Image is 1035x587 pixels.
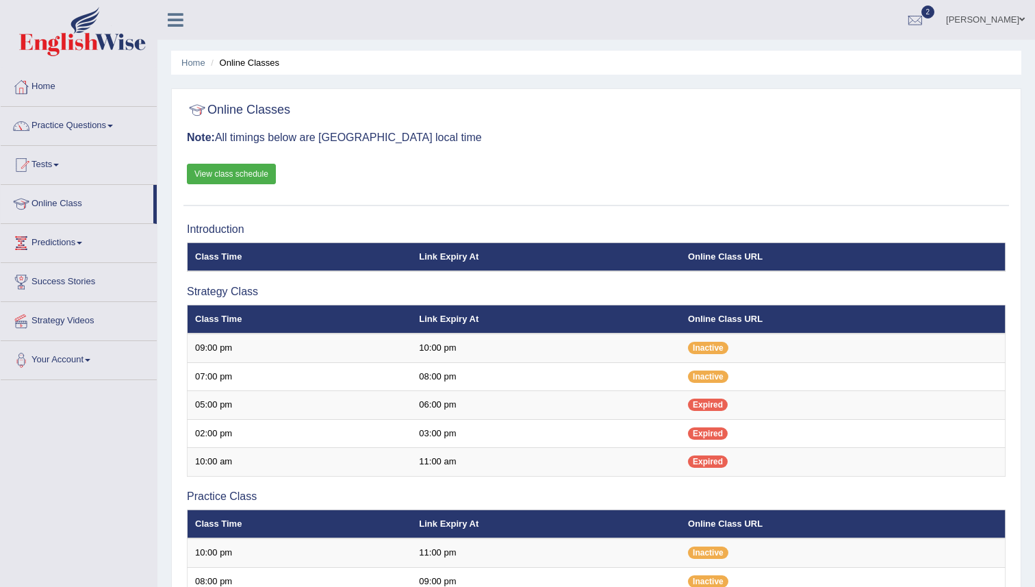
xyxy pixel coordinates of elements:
[688,371,728,383] span: Inactive
[921,5,935,18] span: 2
[411,242,680,271] th: Link Expiry At
[688,547,728,559] span: Inactive
[181,58,205,68] a: Home
[187,286,1006,298] h3: Strategy Class
[1,302,157,336] a: Strategy Videos
[688,427,728,440] span: Expired
[207,56,279,69] li: Online Classes
[188,538,412,567] td: 10:00 pm
[688,399,728,411] span: Expired
[188,362,412,391] td: 07:00 pm
[188,334,412,362] td: 09:00 pm
[688,455,728,468] span: Expired
[188,448,412,477] td: 10:00 am
[188,242,412,271] th: Class Time
[1,185,153,219] a: Online Class
[1,224,157,258] a: Predictions
[188,419,412,448] td: 02:00 pm
[411,391,680,420] td: 06:00 pm
[411,362,680,391] td: 08:00 pm
[411,419,680,448] td: 03:00 pm
[188,391,412,420] td: 05:00 pm
[411,448,680,477] td: 11:00 am
[187,490,1006,503] h3: Practice Class
[187,132,1006,144] h3: All timings below are [GEOGRAPHIC_DATA] local time
[1,341,157,375] a: Your Account
[1,146,157,180] a: Tests
[1,68,157,102] a: Home
[1,107,157,141] a: Practice Questions
[187,223,1006,236] h3: Introduction
[411,305,680,334] th: Link Expiry At
[187,132,215,143] b: Note:
[187,100,290,121] h2: Online Classes
[411,510,680,538] th: Link Expiry At
[411,538,680,567] td: 11:00 pm
[188,510,412,538] th: Class Time
[188,305,412,334] th: Class Time
[680,305,1005,334] th: Online Class URL
[680,242,1005,271] th: Online Class URL
[680,510,1005,538] th: Online Class URL
[1,263,157,297] a: Success Stories
[187,164,276,184] a: View class schedule
[411,334,680,362] td: 10:00 pm
[688,342,728,354] span: Inactive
